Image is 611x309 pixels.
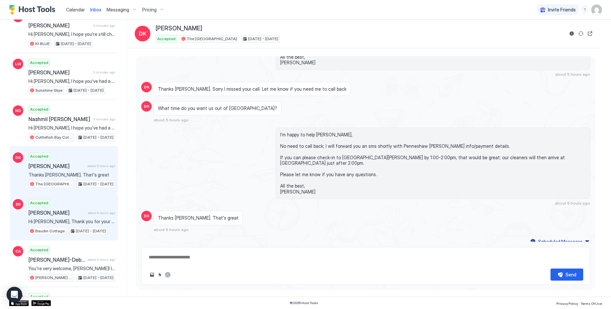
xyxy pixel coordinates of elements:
span: Accepted [157,36,176,42]
span: Accepted [30,247,48,253]
span: Hi [PERSON_NAME], Thank you for your understanding and patience as we navigate this situation. I ... [28,219,115,224]
div: User profile [591,5,602,15]
span: [PERSON_NAME] [156,25,202,32]
span: [PERSON_NAME] [28,69,91,76]
span: Hi [PERSON_NAME], I hope you’re still cherishing the memories from your 5-night stay at [GEOGRAPH... [28,31,115,37]
span: about 5 hours ago [154,117,189,122]
span: [DATE] - [DATE] [248,36,278,42]
span: about 5 hours ago [87,164,115,168]
span: [PERSON_NAME] [28,22,91,29]
span: 6 minutes ago [93,23,115,28]
span: © 2025 Host Tools [290,301,318,305]
span: [DATE] - [DATE] [76,228,106,234]
span: [PERSON_NAME] [28,209,85,216]
span: Accepted [30,200,48,206]
a: App Store [9,300,29,306]
span: LW [15,61,21,67]
span: I’m happy to help [PERSON_NAME], No need to call back; I will forward you an sms shortly with Pen... [280,132,586,195]
div: Send [566,271,576,278]
span: about 6 hours ago [88,257,115,262]
span: [PERSON_NAME]-Debusigne [28,256,85,263]
span: DK [144,84,149,90]
span: [DATE] - [DATE] [74,87,104,93]
a: Terms Of Use [581,300,602,306]
span: What time do you want us out of [GEOGRAPHIC_DATA]? [158,105,277,111]
span: about 5 hours ago [555,72,590,77]
span: Accepted [30,60,48,66]
span: Hi [PERSON_NAME], I hope you’ve had a wonderful stay at [GEOGRAPHIC_DATA] on [GEOGRAPHIC_DATA]! I... [28,78,115,84]
button: Open reservation [586,30,594,38]
span: Calendar [66,7,85,12]
button: Upload image [148,271,156,279]
div: Open Intercom Messenger [7,287,22,302]
button: Send [551,269,583,281]
span: Accepted [30,106,48,112]
span: Thanks [PERSON_NAME]. That's great [158,215,239,221]
a: Privacy Policy [556,300,578,306]
button: Scheduled Messages [529,237,590,246]
span: You're very welcome, [PERSON_NAME]! I'm glad I could assist you with the cot. If there's anything... [28,266,115,271]
span: Sunshine Skye [35,87,62,93]
span: [PERSON_NAME] Lookout [35,275,72,281]
span: Thanks [PERSON_NAME]. Sorry I missed your call. Let me know if you need me to call back [158,86,347,92]
span: Hi [PERSON_NAME], I hope you’ve had a wonderful stay at [GEOGRAPHIC_DATA] on [GEOGRAPHIC_DATA]! I... [28,125,115,131]
span: Terms Of Use [581,301,602,305]
div: Scheduled Messages [538,238,583,245]
span: Nashmil [PERSON_NAME] [28,116,91,122]
span: [DATE] - [DATE] [61,41,91,47]
button: ChatGPT Auto Reply [164,271,172,279]
span: about 6 hours ago [88,211,115,215]
span: DK [144,213,149,219]
button: Sync reservation [577,30,585,38]
span: The [GEOGRAPHIC_DATA] [187,36,237,42]
span: DK [144,103,149,109]
span: Inbox [90,7,101,12]
span: [DATE] - [DATE] [83,134,113,140]
span: KI BLUE [35,41,50,47]
span: [PERSON_NAME] [28,163,85,169]
span: Accepted [30,153,48,159]
span: about 5 hours ago [555,201,590,206]
span: DK [139,30,146,38]
span: Privacy Policy [556,301,578,305]
span: Thanks [PERSON_NAME]. That's great [28,172,115,178]
span: Pricing [142,7,157,13]
span: about 5 hours ago [154,227,189,232]
span: Messaging [107,7,129,13]
span: CA [15,248,21,254]
span: The [GEOGRAPHIC_DATA] [35,181,72,187]
span: 6 minutes ago [93,117,115,121]
a: Calendar [66,6,85,13]
span: Cuttlefish Bay Cottage [35,134,72,140]
span: Invite Friends [548,7,576,13]
span: ER [16,201,21,207]
a: Host Tools Logo [9,5,58,15]
span: [DATE] - [DATE] [83,275,113,281]
span: DK [15,155,21,161]
a: Inbox [90,6,101,13]
span: [DATE] - [DATE] [83,181,113,187]
span: Baudin Cottage [35,228,65,234]
div: menu [581,6,589,14]
span: 6 minutes ago [93,70,115,74]
button: Quick reply [156,271,164,279]
a: Google Play Store [31,300,51,306]
button: Reservation information [568,30,576,38]
span: ND [15,108,21,114]
span: Accepted [30,294,48,300]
